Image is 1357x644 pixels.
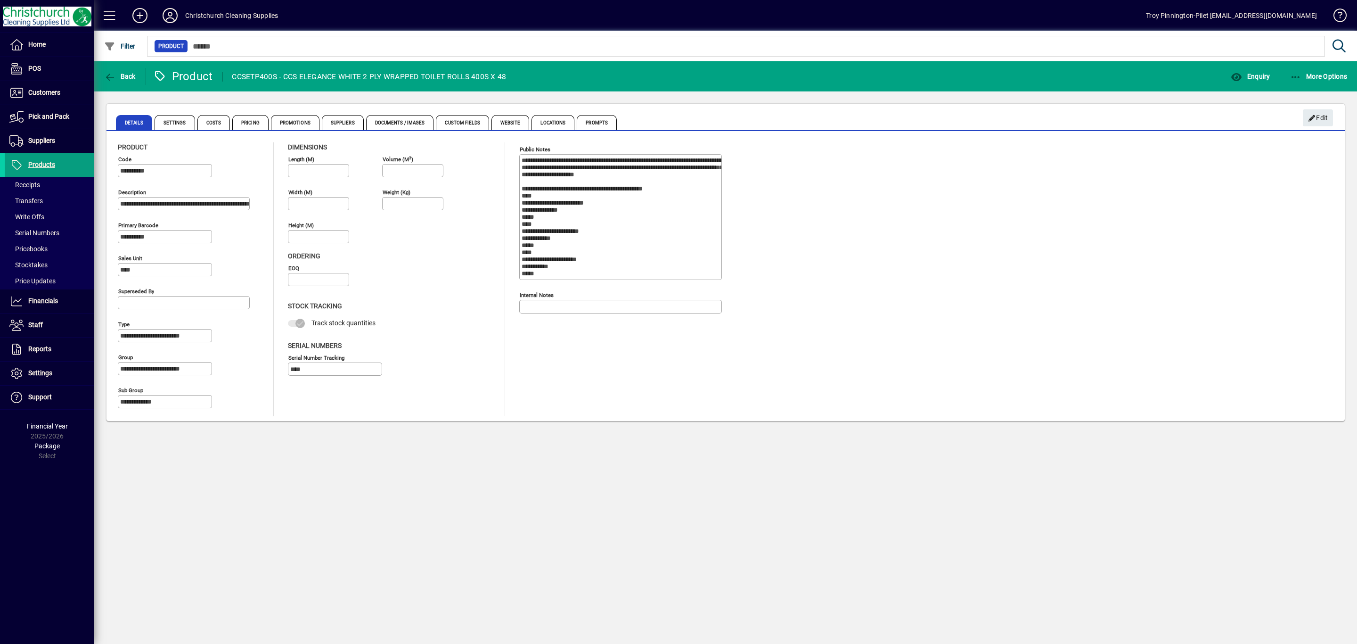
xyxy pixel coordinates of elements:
[383,156,413,163] mat-label: Volume (m )
[5,193,94,209] a: Transfers
[1303,109,1333,126] button: Edit
[153,69,213,84] div: Product
[491,115,530,130] span: Website
[5,386,94,409] a: Support
[118,387,143,394] mat-label: Sub group
[288,222,314,229] mat-label: Height (m)
[118,156,131,163] mat-label: Code
[288,143,327,151] span: Dimensions
[28,65,41,72] span: POS
[5,105,94,129] a: Pick and Pack
[288,252,320,260] span: Ordering
[28,369,52,377] span: Settings
[288,342,342,349] span: Serial Numbers
[28,321,43,329] span: Staff
[27,422,68,430] span: Financial Year
[1146,8,1317,23] div: Troy Pinnington-Pilet [EMAIL_ADDRESS][DOMAIN_NAME]
[5,289,94,313] a: Financials
[5,33,94,57] a: Home
[1288,68,1350,85] button: More Options
[28,41,46,48] span: Home
[28,89,60,96] span: Customers
[366,115,434,130] span: Documents / Images
[185,8,278,23] div: Christchurch Cleaning Supplies
[9,229,59,237] span: Serial Numbers
[520,292,554,298] mat-label: Internal Notes
[5,314,94,337] a: Staff
[158,41,184,51] span: Product
[5,257,94,273] a: Stocktakes
[125,7,155,24] button: Add
[5,362,94,385] a: Settings
[436,115,489,130] span: Custom Fields
[5,225,94,241] a: Serial Numbers
[28,161,55,168] span: Products
[5,338,94,361] a: Reports
[28,113,69,120] span: Pick and Pack
[577,115,617,130] span: Prompts
[118,321,130,328] mat-label: Type
[9,181,40,189] span: Receipts
[197,115,230,130] span: Costs
[5,177,94,193] a: Receipts
[104,73,136,80] span: Back
[118,189,146,196] mat-label: Description
[118,143,147,151] span: Product
[288,265,299,272] mat-label: EOQ
[94,68,146,85] app-page-header-button: Back
[1290,73,1348,80] span: More Options
[9,277,56,285] span: Price Updates
[288,354,344,361] mat-label: Serial Number tracking
[104,42,136,50] span: Filter
[155,7,185,24] button: Profile
[118,255,142,262] mat-label: Sales unit
[9,197,43,205] span: Transfers
[531,115,574,130] span: Locations
[383,189,410,196] mat-label: Weight (Kg)
[102,68,138,85] button: Back
[28,137,55,144] span: Suppliers
[118,288,154,295] mat-label: Superseded by
[28,345,51,353] span: Reports
[1231,73,1270,80] span: Enquiry
[5,57,94,81] a: POS
[5,241,94,257] a: Pricebooks
[9,213,44,221] span: Write Offs
[102,38,138,55] button: Filter
[28,297,58,305] span: Financials
[5,209,94,225] a: Write Offs
[520,146,550,153] mat-label: Public Notes
[118,354,133,361] mat-label: Group
[1326,2,1345,33] a: Knowledge Base
[288,189,312,196] mat-label: Width (m)
[288,156,314,163] mat-label: Length (m)
[28,393,52,401] span: Support
[1228,68,1272,85] button: Enquiry
[5,273,94,289] a: Price Updates
[116,115,152,130] span: Details
[155,115,195,130] span: Settings
[118,222,158,229] mat-label: Primary barcode
[288,302,342,310] span: Stock Tracking
[232,115,269,130] span: Pricing
[5,129,94,153] a: Suppliers
[409,155,411,160] sup: 3
[322,115,364,130] span: Suppliers
[34,442,60,450] span: Package
[9,245,48,253] span: Pricebooks
[271,115,319,130] span: Promotions
[9,261,48,269] span: Stocktakes
[1308,110,1328,126] span: Edit
[311,319,376,327] span: Track stock quantities
[5,81,94,105] a: Customers
[232,69,506,84] div: CCSETP400S - CCS ELEGANCE WHITE 2 PLY WRAPPED TOILET ROLLS 400S X 48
